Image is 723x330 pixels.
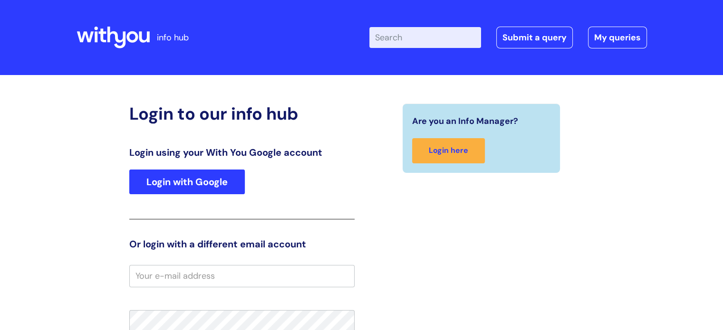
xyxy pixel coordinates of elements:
[129,147,355,158] h3: Login using your With You Google account
[129,104,355,124] h2: Login to our info hub
[129,265,355,287] input: Your e-mail address
[129,238,355,250] h3: Or login with a different email account
[369,27,481,48] input: Search
[157,30,189,45] p: info hub
[412,113,518,129] span: Are you an Info Manager?
[496,27,573,48] a: Submit a query
[588,27,647,48] a: My queries
[129,170,245,194] a: Login with Google
[412,138,485,163] a: Login here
